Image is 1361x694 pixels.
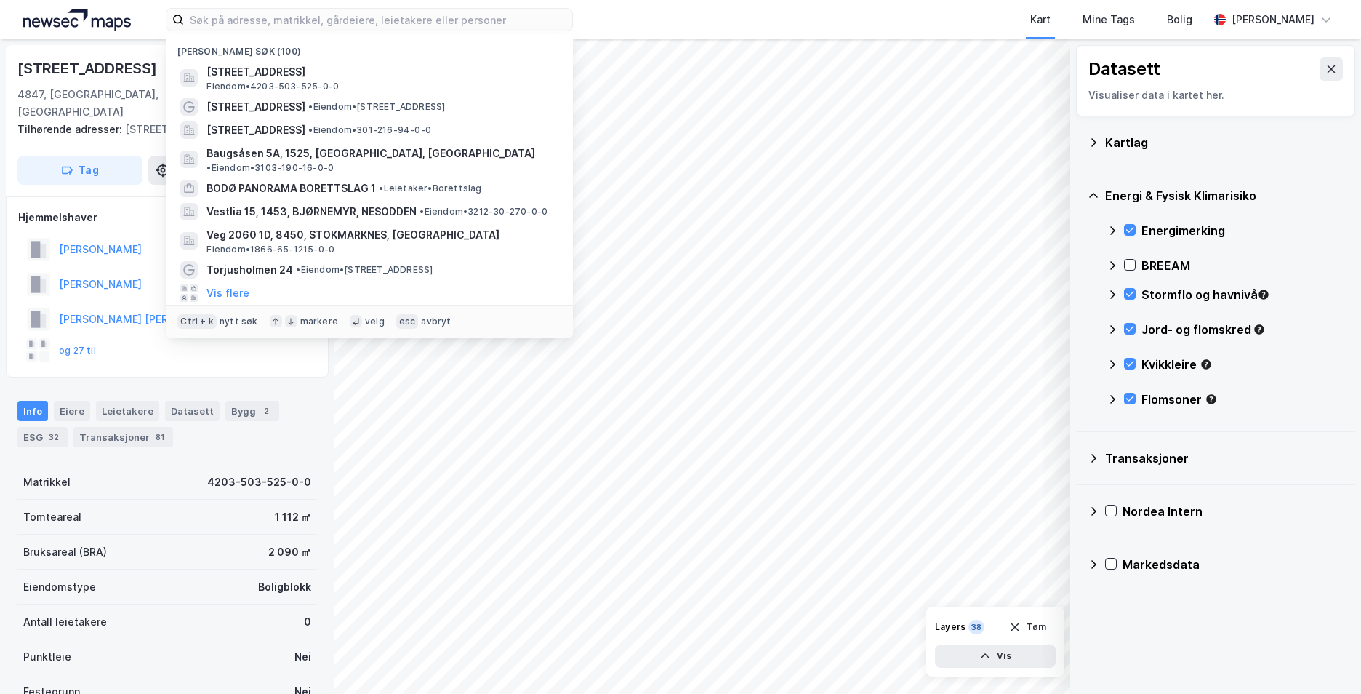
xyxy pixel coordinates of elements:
[184,9,572,31] input: Søk på adresse, matrikkel, gårdeiere, leietakere eller personer
[206,145,535,162] span: Baugsåsen 5A, 1525, [GEOGRAPHIC_DATA], [GEOGRAPHIC_DATA]
[396,314,419,329] div: esc
[23,578,96,596] div: Eiendomstype
[17,57,160,80] div: [STREET_ADDRESS]
[206,180,376,197] span: BODØ PANORAMA BORETTSLAG 1
[206,261,293,279] span: Torjusholmen 24
[1232,11,1314,28] div: [PERSON_NAME]
[206,244,334,255] span: Eiendom • 1866-65-1215-0-0
[23,9,131,31] img: logo.a4113a55bc3d86da70a041830d287a7e.svg
[1088,87,1343,104] div: Visualiser data i kartet her.
[206,226,555,244] span: Veg 2060 1D, 8450, STOKMARKNES, [GEOGRAPHIC_DATA]
[1141,391,1344,408] div: Flomsoner
[308,101,313,112] span: •
[73,427,173,447] div: Transaksjoner
[1257,288,1270,301] div: Tooltip anchor
[296,264,300,275] span: •
[17,86,238,121] div: 4847, [GEOGRAPHIC_DATA], [GEOGRAPHIC_DATA]
[1123,556,1344,573] div: Markedsdata
[165,401,220,421] div: Datasett
[23,508,81,526] div: Tomteareal
[23,613,107,631] div: Antall leietakere
[308,124,431,136] span: Eiendom • 301-216-94-0-0
[294,648,311,666] div: Nei
[206,162,334,174] span: Eiendom • 3103-190-16-0-0
[1105,450,1344,467] div: Transaksjoner
[1030,11,1051,28] div: Kart
[153,430,167,444] div: 81
[968,620,984,634] div: 38
[23,474,71,491] div: Matrikkel
[419,206,547,218] span: Eiendom • 3212-30-270-0-0
[300,316,338,327] div: markere
[54,401,90,421] div: Eiere
[258,578,311,596] div: Boligblokk
[220,316,258,327] div: nytt søk
[365,316,385,327] div: velg
[1141,356,1344,373] div: Kvikkleire
[379,183,383,194] span: •
[259,404,273,418] div: 2
[1253,323,1266,336] div: Tooltip anchor
[268,543,311,561] div: 2 090 ㎡
[1141,222,1344,239] div: Energimerking
[1105,187,1344,204] div: Energi & Fysisk Klimarisiko
[1167,11,1192,28] div: Bolig
[304,613,311,631] div: 0
[1000,615,1056,639] button: Tøm
[1141,321,1344,338] div: Jord- og flomskred
[207,474,311,491] div: 4203-503-525-0-0
[379,183,481,194] span: Leietaker • Borettslag
[46,430,62,444] div: 32
[17,123,125,135] span: Tilhørende adresser:
[308,101,445,113] span: Eiendom • [STREET_ADDRESS]
[17,401,48,421] div: Info
[17,156,142,185] button: Tag
[23,648,71,666] div: Punktleie
[166,34,573,60] div: [PERSON_NAME] søk (100)
[1088,57,1160,81] div: Datasett
[206,284,249,302] button: Vis flere
[1141,257,1344,274] div: BREEAM
[935,621,965,633] div: Layers
[96,401,159,421] div: Leietakere
[1083,11,1135,28] div: Mine Tags
[1141,286,1344,303] div: Stormflo og havnivå
[177,314,217,329] div: Ctrl + k
[308,124,313,135] span: •
[206,121,305,139] span: [STREET_ADDRESS]
[206,81,339,92] span: Eiendom • 4203-503-525-0-0
[935,645,1056,668] button: Vis
[17,121,305,138] div: [STREET_ADDRESS]
[225,401,279,421] div: Bygg
[296,264,433,276] span: Eiendom • [STREET_ADDRESS]
[1205,393,1218,406] div: Tooltip anchor
[1288,624,1361,694] iframe: Chat Widget
[18,209,316,226] div: Hjemmelshaver
[206,63,555,81] span: [STREET_ADDRESS]
[421,316,451,327] div: avbryt
[206,203,417,220] span: Vestlia 15, 1453, BJØRNEMYR, NESODDEN
[206,98,305,116] span: [STREET_ADDRESS]
[1200,358,1213,371] div: Tooltip anchor
[1105,134,1344,151] div: Kartlag
[17,427,68,447] div: ESG
[275,508,311,526] div: 1 112 ㎡
[206,162,211,173] span: •
[419,206,424,217] span: •
[1123,503,1344,520] div: Nordea Intern
[23,543,107,561] div: Bruksareal (BRA)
